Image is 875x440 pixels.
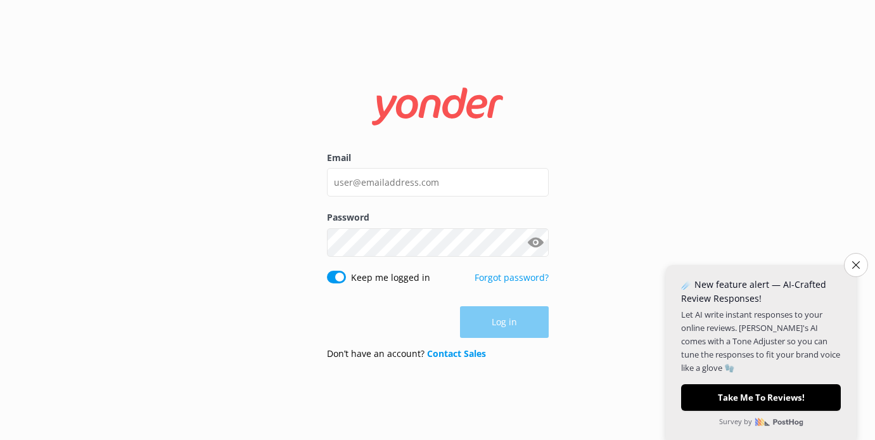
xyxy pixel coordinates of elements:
[427,347,486,359] a: Contact Sales
[327,151,549,165] label: Email
[351,271,430,285] label: Keep me logged in
[523,230,549,255] button: Show password
[327,210,549,224] label: Password
[475,271,549,283] a: Forgot password?
[327,168,549,197] input: user@emailaddress.com
[327,347,486,361] p: Don’t have an account?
